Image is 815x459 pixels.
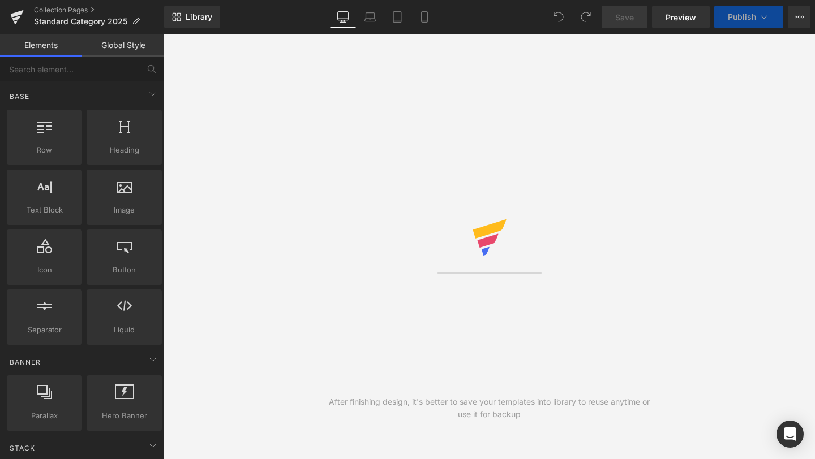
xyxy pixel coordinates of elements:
[90,264,158,276] span: Button
[8,443,36,453] span: Stack
[411,6,438,28] a: Mobile
[10,324,79,336] span: Separator
[90,204,158,216] span: Image
[8,91,31,102] span: Base
[10,204,79,216] span: Text Block
[329,6,357,28] a: Desktop
[384,6,411,28] a: Tablet
[547,6,570,28] button: Undo
[10,144,79,156] span: Row
[652,6,710,28] a: Preview
[186,12,212,22] span: Library
[728,12,756,21] span: Publish
[777,421,804,448] div: Open Intercom Messenger
[714,6,783,28] button: Publish
[90,410,158,422] span: Hero Banner
[90,144,158,156] span: Heading
[34,6,164,15] a: Collection Pages
[788,6,810,28] button: More
[34,17,127,26] span: Standard Category 2025
[666,11,696,23] span: Preview
[82,34,164,57] a: Global Style
[574,6,597,28] button: Redo
[90,324,158,336] span: Liquid
[8,357,42,367] span: Banner
[164,6,220,28] a: New Library
[10,410,79,422] span: Parallax
[615,11,634,23] span: Save
[327,396,653,421] div: After finishing design, it's better to save your templates into library to reuse anytime or use i...
[10,264,79,276] span: Icon
[357,6,384,28] a: Laptop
